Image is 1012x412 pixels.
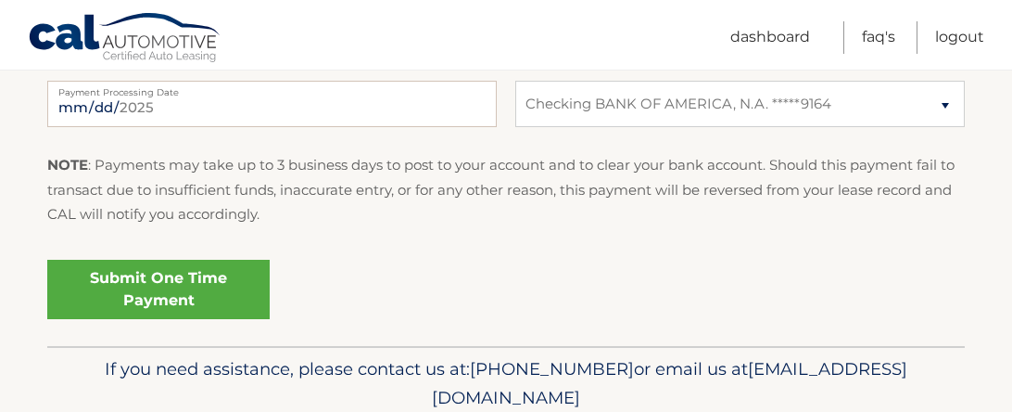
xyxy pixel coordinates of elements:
a: Cal Automotive [28,12,222,66]
span: [PHONE_NUMBER] [470,358,634,380]
input: Payment Date [47,81,497,127]
a: FAQ's [862,21,895,54]
strong: NOTE [47,156,88,174]
p: : Payments may take up to 3 business days to post to your account and to clear your bank account.... [47,153,965,226]
a: Logout [935,21,984,54]
a: Dashboard [730,21,810,54]
a: Submit One Time Payment [47,260,270,319]
label: Payment Processing Date [47,81,497,96]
